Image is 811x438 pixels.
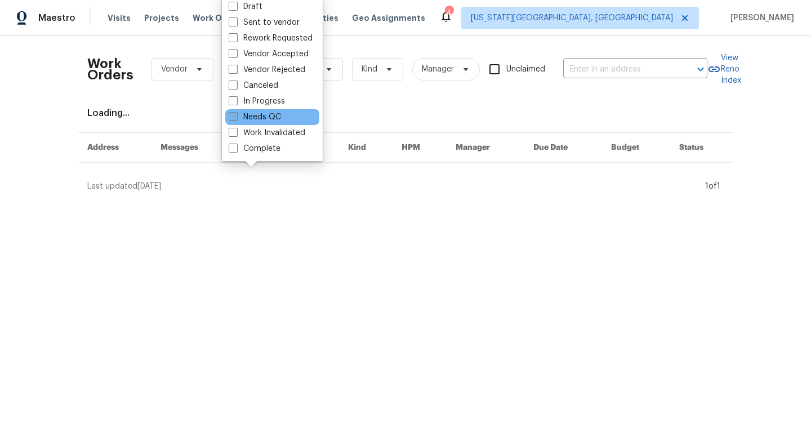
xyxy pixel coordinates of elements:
[229,127,305,138] label: Work Invalidated
[229,96,285,107] label: In Progress
[352,12,425,24] span: Geo Assignments
[193,12,244,24] span: Work Orders
[693,61,708,77] button: Open
[362,64,377,75] span: Kind
[726,12,794,24] span: [PERSON_NAME]
[151,133,234,163] th: Messages
[229,48,309,60] label: Vendor Accepted
[137,182,161,190] span: [DATE]
[229,80,278,91] label: Canceled
[38,12,75,24] span: Maestro
[707,52,741,86] a: View Reno Index
[108,12,131,24] span: Visits
[602,133,670,163] th: Budget
[563,61,676,78] input: Enter in an address
[87,108,724,119] div: Loading...
[506,64,545,75] span: Unclaimed
[524,133,602,163] th: Due Date
[87,181,702,192] div: Last updated
[229,17,300,28] label: Sent to vendor
[161,64,188,75] span: Vendor
[471,12,673,24] span: [US_STATE][GEOGRAPHIC_DATA], [GEOGRAPHIC_DATA]
[229,64,305,75] label: Vendor Rejected
[144,12,179,24] span: Projects
[445,7,453,18] div: 4
[670,133,733,163] th: Status
[78,133,151,163] th: Address
[229,1,262,12] label: Draft
[229,33,313,44] label: Rework Requested
[87,58,133,81] h2: Work Orders
[447,133,524,163] th: Manager
[393,133,447,163] th: HPM
[229,143,280,154] label: Complete
[229,111,281,123] label: Needs QC
[705,181,720,192] div: 1 of 1
[339,133,393,163] th: Kind
[422,64,454,75] span: Manager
